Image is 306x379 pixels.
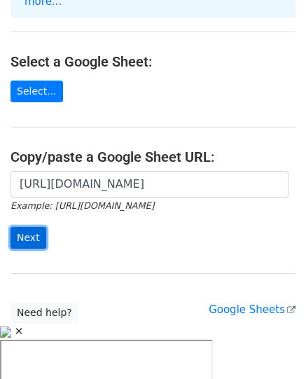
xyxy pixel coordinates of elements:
[11,149,295,165] h4: Copy/paste a Google Sheet URL:
[236,312,306,379] iframe: Chat Widget
[15,325,24,338] span: ✕
[11,53,295,70] h4: Select a Google Sheet:
[11,81,63,102] a: Select...
[209,303,295,316] a: Google Sheets
[11,302,78,324] a: Need help?
[11,171,288,198] input: Paste your Google Sheet URL here
[11,227,46,249] input: Next
[11,200,154,211] small: Example: [URL][DOMAIN_NAME]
